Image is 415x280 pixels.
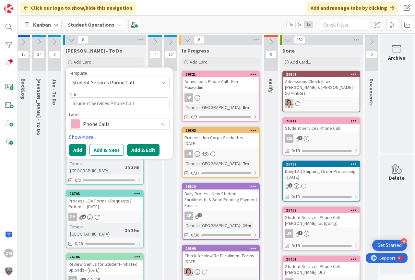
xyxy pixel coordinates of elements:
[283,229,360,238] div: JR
[68,223,123,237] div: Time in [GEOGRAPHIC_DATA]
[4,249,13,258] div: ZM
[184,212,193,220] div: AP
[283,161,360,167] div: 26787
[183,212,259,220] div: AP
[184,150,193,158] div: JR
[290,59,311,65] span: Add Card...
[123,227,124,234] span: :
[377,242,402,249] div: Get Started
[36,79,42,135] span: Emilie - To Do
[74,59,94,65] span: Add Card...
[51,79,58,105] span: Jho - To Do
[4,4,13,13] img: Visit kanbanzone.com
[182,127,260,178] a: 26803Process Job Corps Graduates - [DATE]JRTime in [GEOGRAPHIC_DATA]:7m0/37
[295,21,304,28] span: 2x
[69,97,170,109] textarea: Student Services Phone Call
[33,51,44,58] span: 27
[291,147,300,154] span: 0/19
[82,214,86,219] span: 2
[75,240,83,247] span: 0/15
[241,222,253,229] div: 19m
[183,184,259,210] div: 26819Daily Process New Student Enrollments & Send Pending Payment Emails
[20,2,136,14] div: Click our logo to show/hide this navigation
[183,246,259,251] div: 26809
[184,104,240,111] div: Time in [GEOGRAPHIC_DATA]
[282,47,295,54] span: Done
[307,2,398,14] div: Add and manage tabs by clicking
[185,72,259,77] div: 26821
[183,184,259,189] div: 26819
[191,232,199,238] span: 0/36
[282,71,360,112] a: 26801Admissions Check In w/ [PERSON_NAME] & [PERSON_NAME] - 50 MinutesEW
[185,128,259,133] div: 26803
[183,268,259,276] div: EW
[283,167,360,181] div: Daily LAD Shipping Order Processing - [DATE]
[240,160,241,167] span: :
[368,79,375,106] span: Documents
[283,118,360,132] div: 26814Student Services Phone Call
[283,207,360,227] div: 26752Student Services Phone Call - [PERSON_NAME] (outgoing)
[183,71,259,91] div: 26821Admissions Phone Call - Kiin Muxyadiin
[182,47,209,54] span: In Progress
[282,207,360,250] a: 26752Student Services Phone Call - [PERSON_NAME] (outgoing)JR0/19
[184,93,193,102] div: AP
[66,260,143,274] div: Review Genius for Student-Initiated Uploads - [DATE]
[149,51,160,58] span: 7
[241,160,251,167] div: 7m
[183,246,259,266] div: 26809Check for New Re-Enrollment Forms - [DATE]
[198,213,202,217] span: 2
[286,257,360,262] div: 26751
[241,104,251,111] div: 5m
[185,184,259,189] div: 26819
[285,134,293,143] div: ZM
[124,164,141,171] div: 3h 29m
[298,231,302,235] span: 1
[69,133,170,141] a: Show More...
[66,254,143,274] div: 26786Review Genius for Student-Initiated Uploads - [DATE]
[288,183,292,188] span: 3
[389,174,405,182] div: Delete
[191,170,199,177] span: 0/37
[183,133,259,148] div: Process Job Corps Graduates - [DATE]
[33,3,36,8] div: 9+
[266,51,277,58] span: 0
[66,191,143,197] div: 26793
[185,246,259,251] div: 26809
[240,104,241,111] span: :
[165,51,176,58] span: 10
[283,207,360,213] div: 26752
[286,119,360,123] div: 26814
[68,160,123,174] div: Time in [GEOGRAPHIC_DATA]
[127,144,160,156] button: Add & Edit
[184,222,240,229] div: Time in [GEOGRAPHIC_DATA]
[66,254,143,260] div: 26786
[190,59,210,65] span: Add Card...
[401,238,407,244] div: 4
[282,161,360,201] a: 26787Daily LAD Shipping Order Processing - [DATE]0/13
[320,19,368,30] input: Quick Filter...
[283,71,360,97] div: 26801Admissions Check In w/ [PERSON_NAME] & [PERSON_NAME] - 50 Minutes
[183,93,259,102] div: AP
[194,36,205,44] span: 6
[69,71,87,75] span: Template
[72,78,153,87] span: Student Services Phone Call
[33,21,51,29] span: Kanban
[183,189,259,210] div: Daily Process New Student Enrollments & Send Pending Payment Emails
[69,91,77,97] label: Title
[182,183,260,240] a: 26819Daily Process New Student Enrollments & Send Pending Payment EmailsAPTime in [GEOGRAPHIC_DAT...
[268,79,274,92] span: Verify
[183,77,259,91] div: Admissions Phone Call - Kiin Muxyadiin
[68,21,114,28] b: Student Operations
[283,134,360,143] div: ZM
[294,36,305,44] span: 152
[66,191,143,211] div: 26793Process LOA Forms / Requests / Returns - [DATE]
[182,71,260,122] a: 26821Admissions Phone Call - Kiin MuxyadiinAPTime in [GEOGRAPHIC_DATA]:5m0/3
[366,51,377,58] span: 0
[77,36,89,44] span: 8
[66,47,123,54] span: Zaida - To Do
[298,136,302,140] span: 1
[291,193,300,200] span: 0/13
[184,160,240,167] div: Time in [GEOGRAPHIC_DATA]
[286,208,360,213] div: 26752
[283,256,360,262] div: 26751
